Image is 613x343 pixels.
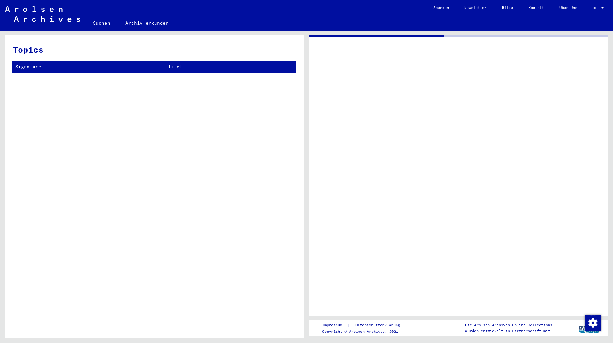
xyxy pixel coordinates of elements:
[350,322,408,329] a: Datenschutzerklärung
[465,322,552,328] p: Die Arolsen Archives Online-Collections
[593,6,600,10] span: DE
[5,6,80,22] img: Arolsen_neg.svg
[13,61,165,72] th: Signature
[465,328,552,334] p: wurden entwickelt in Partnerschaft mit
[585,315,600,330] div: Zustimmung ändern
[85,15,118,31] a: Suchen
[118,15,176,31] a: Archiv erkunden
[322,322,408,329] div: |
[585,315,601,331] img: Zustimmung ändern
[13,43,296,56] h3: Topics
[322,329,408,334] p: Copyright © Arolsen Archives, 2021
[578,320,602,336] img: yv_logo.png
[165,61,296,72] th: Titel
[322,322,347,329] a: Impressum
